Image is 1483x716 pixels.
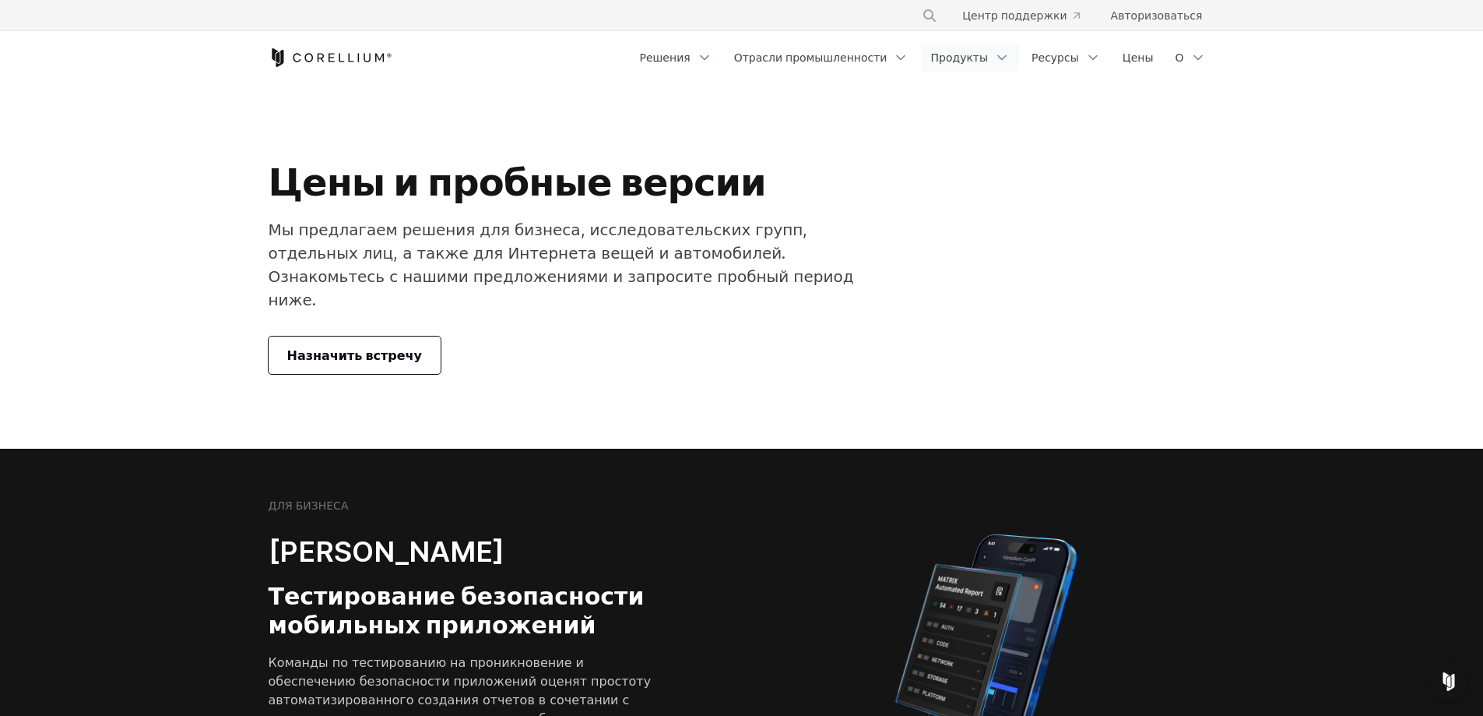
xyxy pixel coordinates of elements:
div: Меню навигации [903,2,1214,30]
font: Тестирование безопасности мобильных приложений [269,582,645,640]
a: Назначить встречу [269,337,441,374]
a: Кореллиум Дом [269,48,392,67]
font: Авторизоваться [1111,9,1203,22]
font: Центр поддержки [962,9,1067,22]
font: Решения [640,51,691,64]
font: Отрасли промышленности [734,51,887,64]
font: Назначить встречу [287,347,423,363]
font: Цены и пробные версии [269,159,766,205]
font: [PERSON_NAME] [269,534,504,569]
font: О [1175,51,1183,64]
div: Open Intercom Messenger [1430,663,1467,700]
font: Продукты [930,51,988,64]
font: Ресурсы [1031,51,1079,64]
div: Меню навигации [631,44,1215,72]
button: Поиск [915,2,944,30]
font: Цены [1123,51,1154,64]
font: Мы предлагаем решения для бизнеса, исследовательских групп, отдельных лиц, а также для Интернета ... [269,220,854,309]
font: ДЛЯ БИЗНЕСА [269,499,349,512]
